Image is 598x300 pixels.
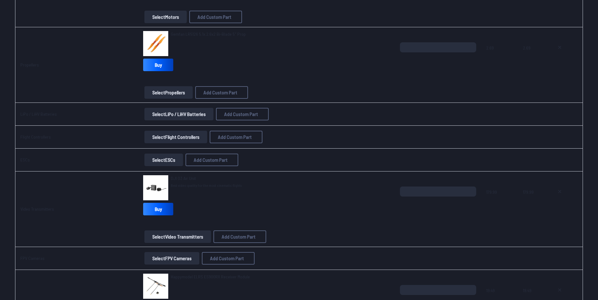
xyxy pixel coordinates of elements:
a: Happymodel ELRS ES900RX Receiver Module [171,274,250,280]
a: SelectLiPo / LiHV Batteries [143,108,215,120]
a: DJI O3 Air Unit [171,175,242,182]
button: SelectFlight Controllers [144,131,207,143]
span: Add Custom Part [194,157,228,162]
button: Add Custom Part [213,230,266,243]
span: Add Custom Part [197,14,231,19]
button: Add Custom Part [210,131,262,143]
button: SelectFPV Cameras [144,252,199,265]
a: LiPo / LiHV Batteries [20,111,57,117]
button: Add Custom Part [216,108,269,120]
button: Add Custom Part [202,252,255,265]
button: SelectLiPo / LiHV Batteries [144,108,213,120]
button: SelectVideo Transmitters [144,230,211,243]
span: Add Custom Part [218,134,252,139]
a: ESCs [20,157,30,162]
span: 179.99 [523,187,542,217]
span: 2.69 [523,42,542,72]
a: Buy [143,59,173,71]
button: SelectESCs [144,154,183,166]
span: DJI O3 Air Unit [171,176,196,181]
a: Gemfan LR5126 5.1x.2.6x2 Bi-Blade 5" Prop [171,31,246,37]
button: Add Custom Part [189,11,242,23]
button: SelectPropellers [144,86,193,99]
img: image [143,31,168,56]
a: SelectFPV Cameras [143,252,201,265]
a: SelectVideo Transmitters [143,230,212,243]
a: SelectPropellers [143,86,194,99]
button: SelectMotors [144,11,187,23]
span: 2.69 [486,42,513,72]
img: image [143,175,168,200]
a: Buy [143,203,173,215]
a: SelectESCs [143,154,184,166]
span: 179.99 [486,187,513,217]
span: Best video quality for the most cinematic flights [171,183,242,188]
a: FPV Cameras [20,255,45,261]
span: Add Custom Part [224,112,258,117]
button: Add Custom Part [195,86,248,99]
img: image [143,274,168,299]
a: SelectMotors [143,11,188,23]
a: SelectFlight Controllers [143,131,208,143]
span: Add Custom Part [222,234,256,239]
a: Flight Controllers [20,134,51,139]
a: Video Transmitters [20,206,54,212]
span: Add Custom Part [203,90,237,95]
a: Propellers [20,62,39,67]
button: Add Custom Part [186,154,238,166]
span: Add Custom Part [210,256,244,261]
